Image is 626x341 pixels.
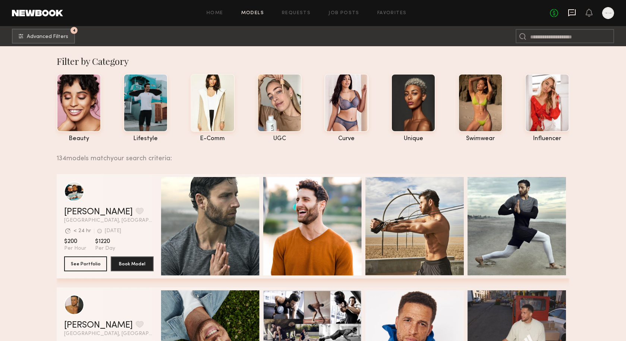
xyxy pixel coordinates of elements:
a: Job Posts [328,11,359,16]
a: Home [207,11,223,16]
a: Requests [282,11,311,16]
div: 134 models match your search criteria: [57,146,563,162]
div: Filter by Category [57,55,569,67]
div: e-comm [191,136,235,142]
span: Advanced Filters [27,34,68,40]
button: 4Advanced Filters [12,29,75,44]
div: swimwear [458,136,503,142]
a: Favorites [377,11,407,16]
div: beauty [57,136,101,142]
a: Models [241,11,264,16]
div: < 24 hr [73,228,91,234]
div: influencer [525,136,569,142]
span: $200 [64,238,86,245]
span: Per Hour [64,245,86,252]
span: 4 [73,29,76,32]
div: unique [391,136,435,142]
a: [PERSON_NAME] [64,321,133,330]
span: [GEOGRAPHIC_DATA], [GEOGRAPHIC_DATA] [64,218,154,223]
span: $1220 [95,238,115,245]
button: See Portfolio [64,256,107,271]
button: Book Model [111,256,154,271]
a: [PERSON_NAME] [64,208,133,217]
span: Per Day [95,245,115,252]
div: UGC [257,136,302,142]
div: [DATE] [105,228,121,234]
div: lifestyle [123,136,168,142]
div: curve [324,136,369,142]
span: [GEOGRAPHIC_DATA], [GEOGRAPHIC_DATA] [64,331,154,337]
